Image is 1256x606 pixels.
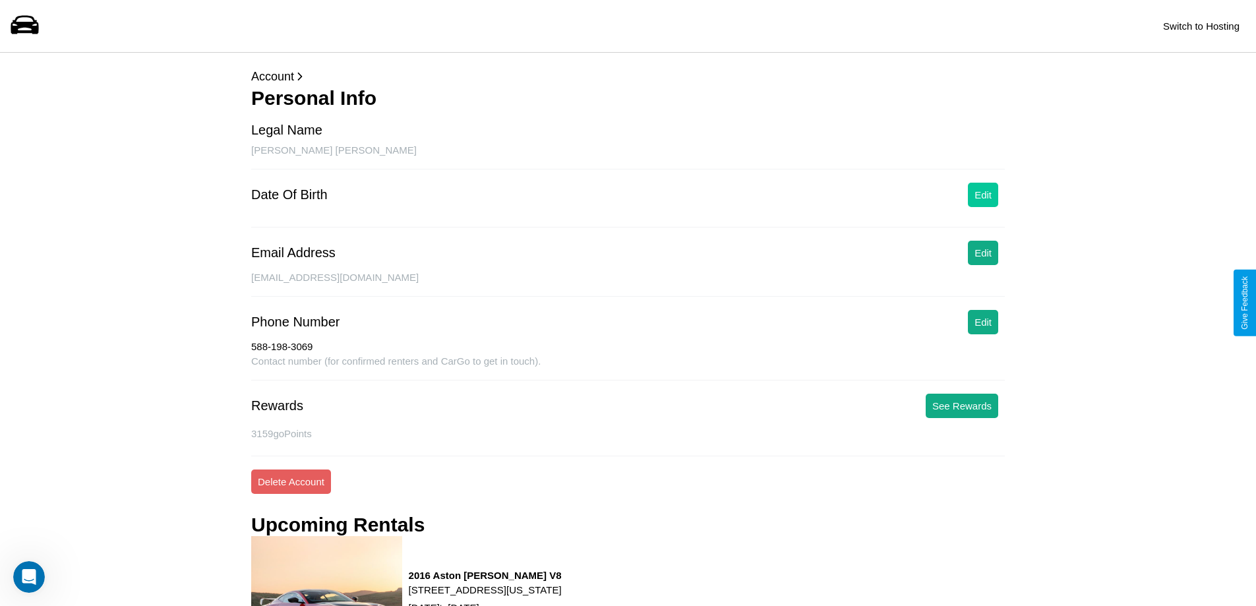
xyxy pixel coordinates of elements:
[251,315,340,330] div: Phone Number
[251,87,1005,109] h3: Personal Info
[968,241,998,265] button: Edit
[409,570,562,581] h3: 2016 Aston [PERSON_NAME] V8
[251,425,1005,442] p: 3159 goPoints
[926,394,998,418] button: See Rewards
[13,561,45,593] iframe: Intercom live chat
[251,355,1005,380] div: Contact number (for confirmed renters and CarGo to get in touch).
[251,470,331,494] button: Delete Account
[251,144,1005,169] div: [PERSON_NAME] [PERSON_NAME]
[1240,276,1249,330] div: Give Feedback
[1156,14,1246,38] button: Switch to Hosting
[251,187,328,202] div: Date Of Birth
[968,183,998,207] button: Edit
[409,581,562,599] p: [STREET_ADDRESS][US_STATE]
[251,272,1005,297] div: [EMAIL_ADDRESS][DOMAIN_NAME]
[968,310,998,334] button: Edit
[251,398,303,413] div: Rewards
[251,341,1005,355] div: 588-198-3069
[251,123,322,138] div: Legal Name
[251,245,336,260] div: Email Address
[251,514,425,536] h3: Upcoming Rentals
[251,66,1005,87] p: Account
